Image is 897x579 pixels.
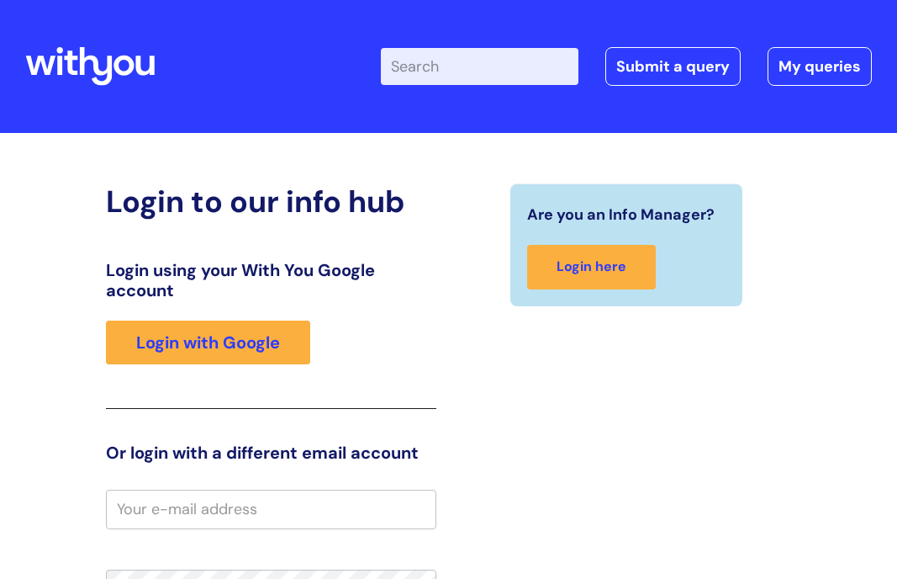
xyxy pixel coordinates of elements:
[106,260,436,300] h3: Login using your With You Google account
[106,183,436,220] h2: Login to our info hub
[106,321,310,364] a: Login with Google
[527,201,715,228] span: Are you an Info Manager?
[106,443,436,463] h3: Or login with a different email account
[605,47,741,86] a: Submit a query
[106,490,436,529] input: Your e-mail address
[527,245,656,289] a: Login here
[768,47,872,86] a: My queries
[381,48,578,85] input: Search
